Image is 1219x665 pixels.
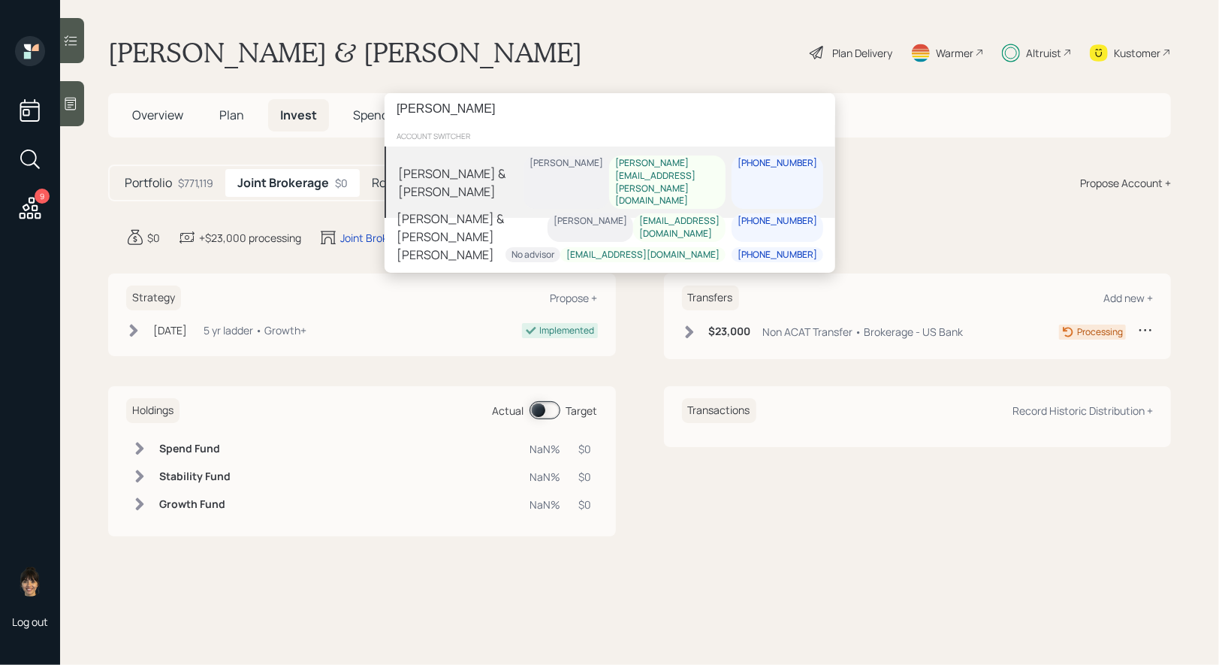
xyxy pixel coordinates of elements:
div: [PHONE_NUMBER] [738,215,817,228]
input: Type a command or search… [385,93,835,125]
div: [EMAIL_ADDRESS][DOMAIN_NAME] [566,248,720,261]
div: [PERSON_NAME] [554,215,627,228]
div: No advisor [511,248,554,261]
div: [PERSON_NAME] & [PERSON_NAME] [397,210,548,246]
div: [PHONE_NUMBER] [738,157,817,170]
div: account switcher [385,125,835,147]
div: [PHONE_NUMBER] [738,248,817,261]
div: [EMAIL_ADDRESS][DOMAIN_NAME] [639,215,720,240]
div: [PERSON_NAME] [397,246,494,264]
div: [PERSON_NAME] [529,157,602,170]
div: [PERSON_NAME][EMAIL_ADDRESS][PERSON_NAME][DOMAIN_NAME] [614,157,719,207]
div: [PERSON_NAME] & [PERSON_NAME] [398,164,524,200]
